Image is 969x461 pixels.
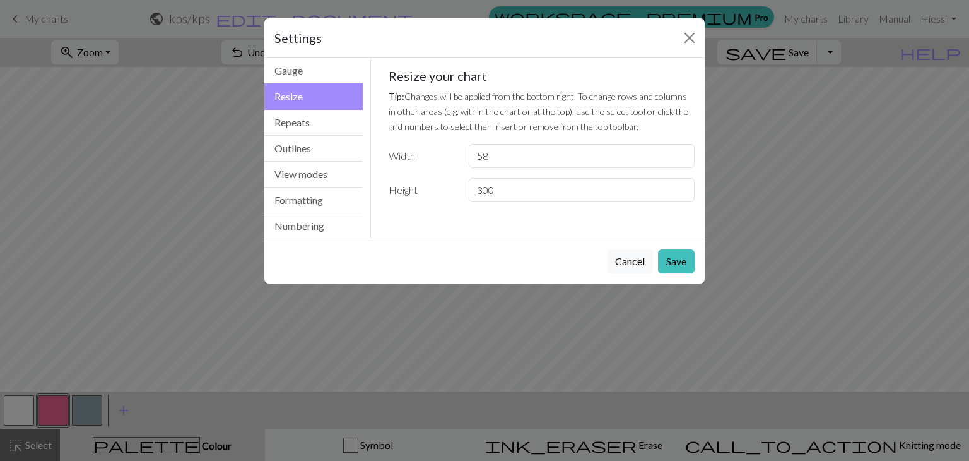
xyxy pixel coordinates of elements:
[264,162,363,188] button: View modes
[607,249,653,273] button: Cancel
[658,249,695,273] button: Save
[264,110,363,136] button: Repeats
[264,136,363,162] button: Outlines
[389,91,688,132] small: Changes will be applied from the bottom right. To change rows and columns in other areas (e.g. wi...
[381,178,461,202] label: Height
[389,68,695,83] h5: Resize your chart
[381,144,461,168] label: Width
[274,28,322,47] h5: Settings
[264,188,363,213] button: Formatting
[679,28,700,48] button: Close
[389,91,404,102] strong: Tip:
[264,58,363,84] button: Gauge
[264,213,363,239] button: Numbering
[264,83,363,110] button: Resize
